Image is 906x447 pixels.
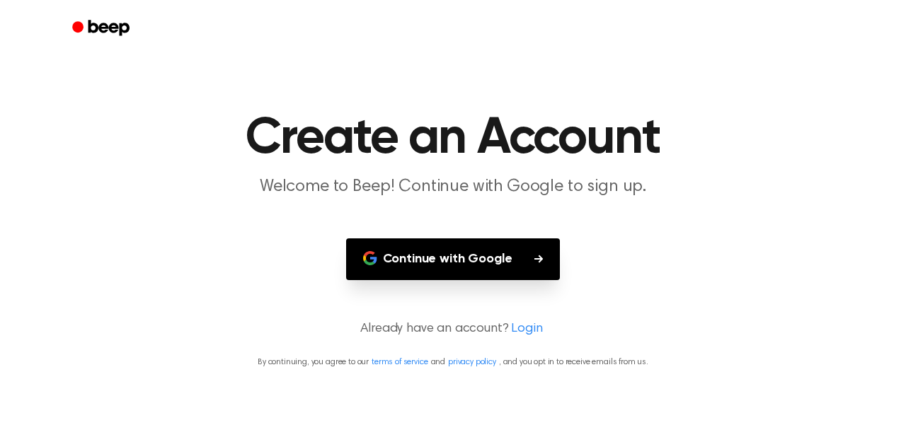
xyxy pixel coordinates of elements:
[91,113,815,164] h1: Create an Account
[511,320,542,339] a: Login
[372,358,428,366] a: terms of service
[62,15,142,42] a: Beep
[346,238,561,280] button: Continue with Google
[17,320,889,339] p: Already have an account?
[448,358,496,366] a: privacy policy
[181,175,725,199] p: Welcome to Beep! Continue with Google to sign up.
[17,356,889,368] p: By continuing, you agree to our and , and you opt in to receive emails from us.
